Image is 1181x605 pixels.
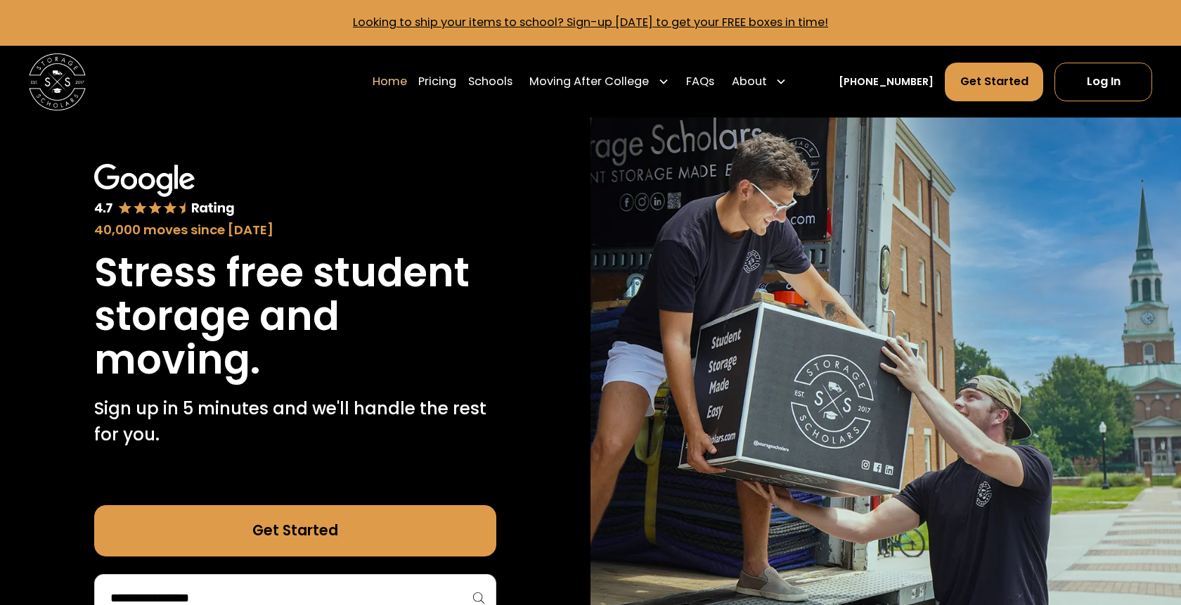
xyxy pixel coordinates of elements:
a: FAQs [686,62,714,102]
img: Storage Scholars main logo [29,53,86,111]
a: Get Started [945,63,1043,101]
a: Get Started [94,505,496,556]
div: About [732,73,767,90]
a: Looking to ship your items to school? Sign-up [DATE] to get your FREE boxes in time! [353,14,828,30]
div: Moving After College [529,73,649,90]
div: About [726,62,793,102]
a: Log In [1054,63,1152,101]
a: Schools [468,62,512,102]
a: [PHONE_NUMBER] [839,75,934,89]
div: Moving After College [524,62,675,102]
a: Pricing [418,62,456,102]
a: Home [373,62,407,102]
p: Sign up in 5 minutes and we'll handle the rest for you. [94,396,496,448]
div: 40,000 moves since [DATE] [94,220,496,240]
img: Google 4.7 star rating [94,164,235,218]
h1: Stress free student storage and moving. [94,251,496,381]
